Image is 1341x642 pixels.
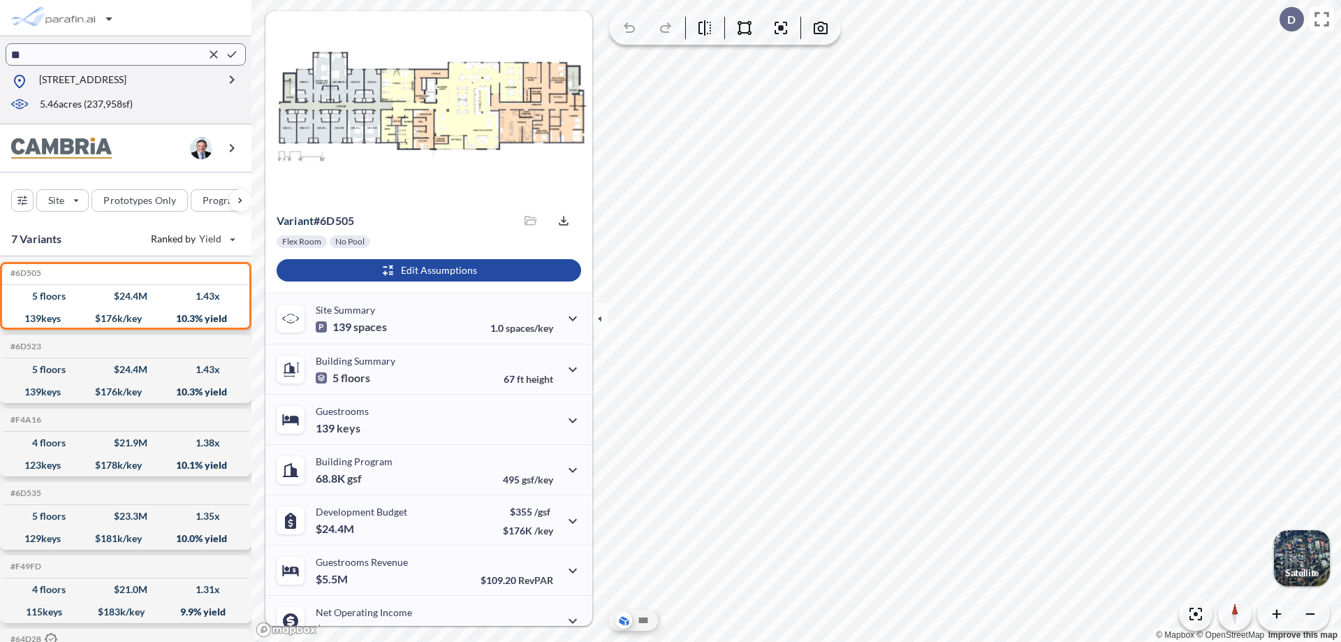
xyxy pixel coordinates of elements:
p: 68.8K [316,472,362,486]
h5: Click to copy the code [8,562,41,571]
p: 139 [316,320,387,334]
span: spaces/key [506,322,553,334]
span: gsf [347,472,362,486]
button: Program [191,189,266,212]
p: $109.20 [481,574,553,586]
span: keys [337,421,360,435]
span: Yield [199,232,222,246]
span: RevPAR [518,574,553,586]
span: margin [522,625,553,636]
button: Aerial View [615,612,632,629]
button: Prototypes Only [91,189,188,212]
button: Site [36,189,89,212]
p: D [1287,13,1296,26]
span: gsf/key [522,474,553,486]
img: BrandImage [11,138,112,159]
p: $2.5M [316,622,350,636]
p: Program [203,194,242,207]
button: Ranked by Yield [140,228,244,250]
img: Switcher Image [1274,530,1330,586]
p: Building Summary [316,355,395,367]
button: Edit Assumptions [277,259,581,282]
p: 495 [503,474,553,486]
h5: Click to copy the code [8,415,41,425]
span: height [526,373,553,385]
p: 45.0% [494,625,553,636]
h5: Click to copy the code [8,488,41,498]
p: $5.5M [316,572,350,586]
p: 5.46 acres ( 237,958 sf) [40,97,133,112]
p: Building Program [316,455,393,467]
p: Net Operating Income [316,606,412,618]
button: Site Plan [635,612,652,629]
p: 139 [316,421,360,435]
h5: Click to copy the code [8,268,41,278]
a: Mapbox homepage [256,622,317,638]
p: $176K [503,525,553,537]
span: Variant [277,214,314,227]
p: 67 [504,373,553,385]
p: Guestrooms Revenue [316,556,408,568]
p: No Pool [335,236,365,247]
a: OpenStreetMap [1196,630,1264,640]
p: 5 [316,371,370,385]
img: user logo [190,137,212,159]
span: /gsf [534,506,550,518]
p: [STREET_ADDRESS] [39,73,126,90]
p: Prototypes Only [103,194,176,207]
p: Site Summary [316,304,375,316]
p: Development Budget [316,506,407,518]
p: $355 [503,506,553,518]
p: 7 Variants [11,231,62,247]
p: Satellite [1285,567,1319,578]
p: Flex Room [282,236,321,247]
span: ft [517,373,524,385]
p: Site [48,194,64,207]
button: Switcher ImageSatellite [1274,530,1330,586]
span: /key [534,525,553,537]
p: Edit Assumptions [401,263,477,277]
h5: Click to copy the code [8,342,41,351]
p: 1.0 [490,322,553,334]
p: $24.4M [316,522,356,536]
span: floors [341,371,370,385]
p: Guestrooms [316,405,369,417]
a: Improve this map [1268,630,1338,640]
a: Mapbox [1156,630,1194,640]
span: spaces [353,320,387,334]
p: # 6d505 [277,214,354,228]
